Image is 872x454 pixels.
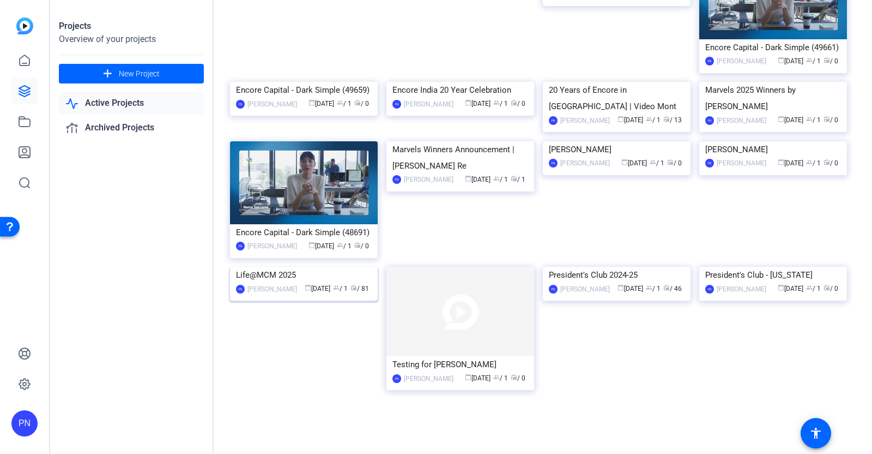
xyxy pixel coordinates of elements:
span: / 1 [646,285,661,292]
span: group [806,284,813,291]
div: Encore Capital - Dark Simple (49659) [236,82,372,98]
span: calendar_today [305,284,311,291]
div: Overview of your projects [59,33,204,46]
span: group [337,99,343,106]
span: / 0 [354,242,369,250]
div: [PERSON_NAME] [549,141,685,158]
div: Encore Capital - Dark Simple (48691) [236,224,372,241]
div: [PERSON_NAME] [705,141,841,158]
span: / 0 [667,159,682,167]
span: / 0 [823,116,838,124]
span: group [650,159,656,165]
span: radio [823,284,830,291]
span: [DATE] [308,242,334,250]
span: [DATE] [465,374,491,382]
span: / 0 [511,100,525,107]
span: calendar_today [465,175,471,182]
span: group [493,374,500,380]
span: / 0 [354,100,369,107]
span: [DATE] [465,176,491,183]
span: radio [823,116,830,122]
span: / 0 [823,57,838,65]
span: calendar_today [778,159,784,165]
span: calendar_today [465,374,471,380]
span: radio [511,175,517,182]
div: [PERSON_NAME] [404,174,453,185]
span: calendar_today [621,159,628,165]
a: Archived Projects [59,117,204,139]
span: calendar_today [778,57,784,63]
div: PN [705,285,714,294]
span: group [337,242,343,248]
span: calendar_today [778,284,784,291]
div: PN [392,374,401,383]
span: radio [823,57,830,63]
div: PN [11,410,38,437]
span: radio [663,284,670,291]
span: radio [663,116,670,122]
span: group [493,175,500,182]
span: [DATE] [621,159,647,167]
div: [PERSON_NAME] [717,115,766,126]
span: group [333,284,340,291]
div: Encore Capital - Dark Simple (49661) [705,39,841,56]
div: Testing for [PERSON_NAME] [392,356,528,373]
div: [PERSON_NAME] [247,99,297,110]
span: / 46 [663,285,682,292]
span: radio [511,374,517,380]
div: PN [705,159,714,168]
span: / 1 [337,242,352,250]
div: [PERSON_NAME] [717,284,766,295]
span: calendar_today [617,116,624,122]
span: New Project [119,68,160,80]
div: Marvels Winners Announcement | [PERSON_NAME] Re [392,141,528,174]
div: PN [236,285,245,294]
div: President's Club 2024-25 [549,267,685,283]
div: [PERSON_NAME] [247,241,297,252]
span: [DATE] [308,100,334,107]
div: PN [705,116,714,125]
img: blue-gradient.svg [16,17,33,34]
div: PN [549,285,558,294]
span: radio [511,99,517,106]
span: group [806,116,813,122]
div: [PERSON_NAME] [404,99,453,110]
div: [PERSON_NAME] [247,284,297,295]
div: PN [392,175,401,184]
div: [PERSON_NAME] [717,56,766,67]
span: [DATE] [617,116,643,124]
div: Life@MCM 2025 [236,267,372,283]
div: 20 Years of Encore in [GEOGRAPHIC_DATA] | Video Mont [549,82,685,115]
span: calendar_today [465,99,471,106]
div: PN [705,57,714,65]
span: group [806,57,813,63]
div: [PERSON_NAME] [560,158,610,169]
span: group [493,99,500,106]
span: calendar_today [308,99,315,106]
div: President's Club - [US_STATE] [705,267,841,283]
div: Marvels 2025 Winners by [PERSON_NAME] [705,82,841,115]
div: [PERSON_NAME] [560,284,610,295]
button: New Project [59,64,204,83]
span: calendar_today [778,116,784,122]
div: [PERSON_NAME] [717,158,766,169]
span: / 1 [493,176,508,183]
span: group [646,284,652,291]
span: / 1 [511,176,525,183]
span: [DATE] [778,159,803,167]
div: [PERSON_NAME] [404,373,453,384]
span: / 1 [493,374,508,382]
span: [DATE] [778,116,803,124]
span: radio [354,242,361,248]
span: / 1 [333,285,348,292]
span: calendar_today [308,242,315,248]
span: / 13 [663,116,682,124]
span: radio [350,284,357,291]
span: / 1 [650,159,664,167]
span: [DATE] [617,285,643,292]
span: / 0 [511,374,525,382]
div: Projects [59,20,204,33]
div: PN [392,100,401,109]
span: / 1 [806,285,821,292]
div: PN [549,116,558,125]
